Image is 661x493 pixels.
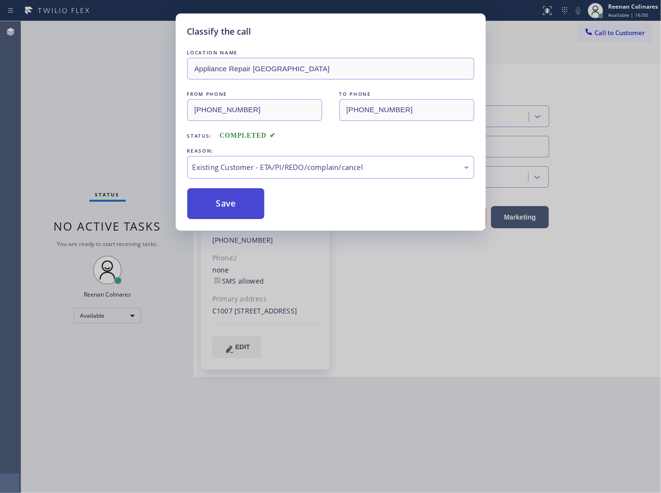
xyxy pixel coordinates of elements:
div: FROM PHONE [187,89,322,99]
span: COMPLETED [220,132,275,139]
div: LOCATION NAME [187,48,474,58]
input: To phone [339,99,474,121]
button: Save [187,188,265,219]
div: TO PHONE [339,89,474,99]
input: From phone [187,99,322,121]
div: REASON: [187,146,474,156]
h5: Classify the call [187,25,251,38]
div: Existing Customer - ETA/PI/REDO/complain/cancel [193,162,469,173]
span: Status: [187,132,212,139]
